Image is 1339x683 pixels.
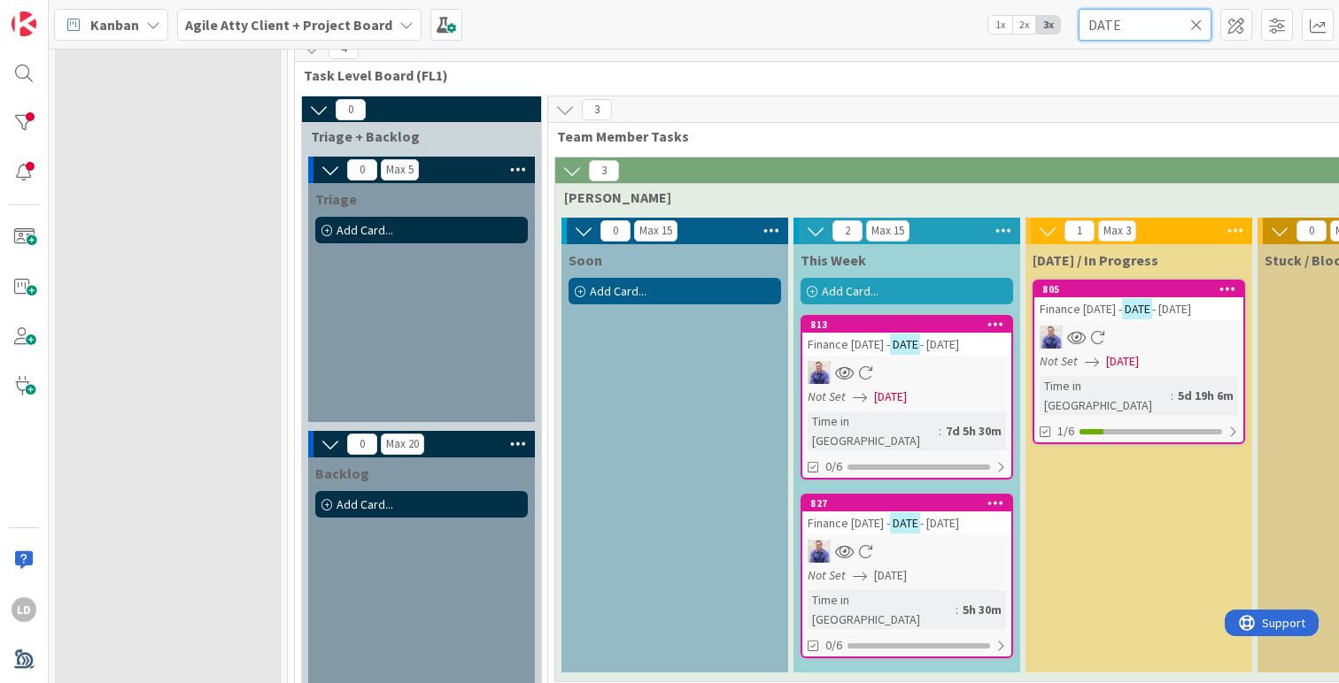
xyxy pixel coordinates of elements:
img: avatar [12,647,36,671]
span: - [DATE] [1152,301,1191,317]
img: JG [1040,326,1063,349]
div: 827Finance [DATE] -DATE- [DATE] [802,495,1011,534]
span: - [DATE] [920,515,959,531]
input: Quick Filter... [1079,9,1211,41]
b: Agile Atty Client + Project Board [185,16,392,34]
div: Max 3 [1103,226,1131,235]
div: 827 [810,497,1011,510]
div: 7d 5h 30m [941,421,1006,441]
div: JG [802,361,1011,384]
span: 2x [1012,16,1036,34]
span: : [1171,386,1173,405]
i: Not Set [1040,353,1078,369]
span: 3 [589,160,619,181]
span: Finance [DATE] - [808,336,890,352]
img: Visit kanbanzone.com [12,12,36,36]
span: Add Card... [337,222,393,238]
span: Support [37,3,81,24]
span: Soon [569,251,602,269]
div: 805 [1042,283,1243,295]
div: Max 20 [386,440,419,449]
span: Triage + Backlog [311,127,519,145]
span: Add Card... [337,496,393,512]
span: [DATE] [874,388,907,406]
span: Kanban [90,14,139,35]
div: 813 [802,317,1011,333]
span: Add Card... [590,283,646,299]
span: Backlog [315,464,369,482]
span: 1 [1064,220,1095,242]
span: 3 [582,99,612,120]
div: LD [12,597,36,622]
div: Time in [GEOGRAPHIC_DATA] [808,411,939,450]
span: 2 [832,220,863,242]
span: 1x [988,16,1012,34]
span: 0 [347,159,377,180]
span: - [DATE] [920,336,959,352]
span: : [939,421,941,441]
span: : [956,600,958,619]
a: 813Finance [DATE] -DATE- [DATE]JGNot Set[DATE]Time in [GEOGRAPHIC_DATA]:7d 5h 30m0/6 [801,315,1013,480]
span: 3x [1036,16,1060,34]
span: Today / In Progress [1033,251,1158,269]
div: 5d 19h 6m [1173,386,1238,405]
span: This Week [801,251,866,269]
a: 805Finance [DATE] -DATE- [DATE]JGNot Set[DATE]Time in [GEOGRAPHIC_DATA]:5d 19h 6m1/6 [1033,280,1245,444]
span: Finance [DATE] - [1040,301,1122,317]
span: 0 [1296,220,1327,242]
img: JG [808,361,831,384]
span: Triage [315,190,357,208]
span: 0 [600,220,631,242]
span: 0 [336,99,366,120]
div: Time in [GEOGRAPHIC_DATA] [808,590,956,629]
span: 0/6 [825,636,842,655]
img: JG [808,540,831,563]
div: JG [1034,326,1243,349]
span: Add Card... [822,283,878,299]
div: 805 [1034,281,1243,297]
div: Max 15 [639,226,672,235]
div: Max 15 [871,226,904,235]
span: 1/6 [1057,422,1074,441]
span: [DATE] [1106,352,1139,371]
i: Not Set [808,388,846,404]
a: 827Finance [DATE] -DATE- [DATE]JGNot Set[DATE]Time in [GEOGRAPHIC_DATA]:5h 30m0/6 [801,494,1013,658]
div: JG [802,540,1011,563]
span: [DATE] [874,566,907,585]
span: 0/6 [825,457,842,476]
span: 0 [347,434,377,455]
mark: DATE [1122,298,1152,318]
i: Not Set [808,567,846,583]
div: Max 5 [386,165,414,174]
mark: DATE [890,334,920,354]
div: 805Finance [DATE] -DATE- [DATE] [1034,281,1243,320]
div: 813Finance [DATE] -DATE- [DATE] [802,317,1011,356]
mark: DATE [890,512,920,533]
div: 827 [802,495,1011,511]
div: 5h 30m [958,600,1006,619]
div: 813 [810,318,1011,331]
span: Finance [DATE] - [808,515,890,531]
div: Time in [GEOGRAPHIC_DATA] [1040,376,1171,415]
